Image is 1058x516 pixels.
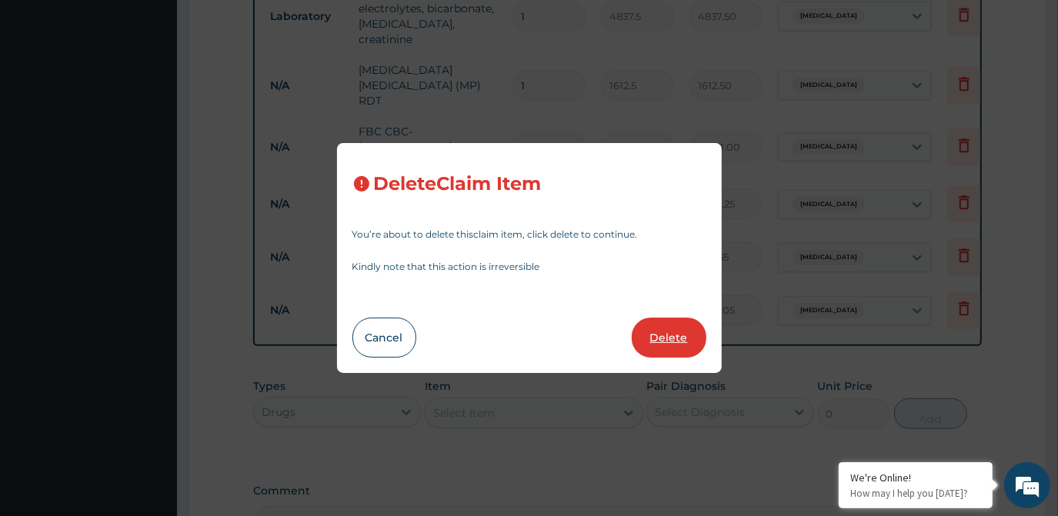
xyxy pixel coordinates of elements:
[89,158,212,313] span: We're online!
[352,318,416,358] button: Cancel
[80,86,259,106] div: Chat with us now
[850,487,981,500] p: How may I help you today?
[632,318,706,358] button: Delete
[352,230,706,239] p: You’re about to delete this claim item , click delete to continue.
[374,174,542,195] h3: Delete Claim Item
[352,262,706,271] p: Kindly note that this action is irreversible
[8,348,293,402] textarea: Type your message and hit 'Enter'
[252,8,289,45] div: Minimize live chat window
[28,77,62,115] img: d_794563401_company_1708531726252_794563401
[850,471,981,484] div: We're Online!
